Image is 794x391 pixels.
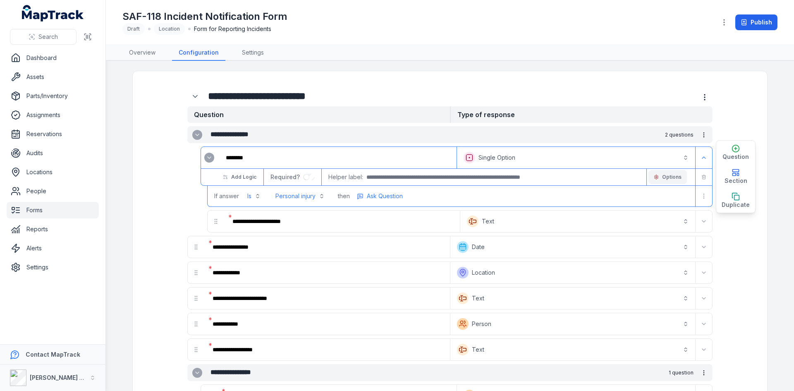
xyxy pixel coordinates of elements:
button: Options [648,170,687,184]
a: Settings [235,45,270,61]
svg: drag [193,346,199,353]
span: Question [722,153,749,161]
a: Assets [7,69,99,85]
span: Add Logic [231,174,256,180]
div: :r1s:-form-item-label [206,264,448,282]
a: MapTrack [22,5,84,22]
div: drag [208,213,224,230]
div: :r1m:-form-item-label [206,238,448,256]
button: Question [716,141,755,165]
div: drag [188,239,204,255]
svg: drag [193,244,199,250]
button: Section [716,165,755,189]
div: :r10:-form-item-label [219,149,455,167]
button: Expand [697,292,710,305]
div: drag [188,341,204,358]
span: Options [662,174,682,180]
button: more-detail [353,190,407,202]
button: more-detail [697,128,711,142]
svg: drag [193,295,199,302]
button: Duplicate [716,189,755,213]
span: Helper label: [328,173,363,181]
button: Expand [192,368,202,378]
a: Overview [122,45,162,61]
span: Ask Question [367,192,403,200]
h1: SAF-118 Incident Notification Form [122,10,287,23]
button: Text [462,212,694,230]
div: drag [188,290,204,307]
button: Expand [697,317,710,331]
span: 1 question [669,369,694,376]
div: :r2e:-form-item-label [206,341,448,359]
svg: drag [213,218,219,225]
a: Audits [7,145,99,161]
button: Expand [204,153,214,163]
a: Dashboard [7,50,99,66]
button: Person [452,315,694,333]
button: more-detail [697,89,713,105]
a: Settings [7,259,99,276]
div: :r22:-form-item-label [206,289,448,307]
button: Personal injury [270,189,330,204]
button: more-detail [697,190,710,203]
button: Text [452,289,694,307]
strong: Contact MapTrack [26,351,80,358]
a: Reports [7,221,99,237]
button: more-detail [697,366,711,380]
button: Add Logic [218,170,262,184]
button: Expand [697,266,710,279]
div: Draft [122,23,145,35]
span: then [338,192,350,200]
span: If answer [214,192,239,200]
a: Parts/Inventory [7,88,99,104]
strong: Question [187,106,450,123]
button: Text [452,341,694,359]
span: Search [38,33,58,41]
div: :r1g:-form-item-label [226,212,458,230]
button: Expand [697,215,710,228]
div: Location [154,23,185,35]
a: Alerts [7,240,99,257]
svg: drag [193,321,199,327]
button: Is [242,189,265,204]
span: Form for Reporting Incidents [194,25,271,33]
div: drag [188,264,204,281]
div: :rj:-form-item-label [187,89,205,104]
span: 2 questions [665,132,694,138]
svg: drag [193,269,199,276]
button: Single Option [459,149,694,167]
button: Publish [735,14,777,30]
button: Expand [697,240,710,254]
button: Expand [192,130,202,140]
strong: Type of response [450,106,713,123]
span: Required? [270,173,303,180]
button: Search [10,29,77,45]
span: Section [725,177,747,185]
a: Forms [7,202,99,218]
div: :rv:-form-item-label [201,149,218,166]
button: Expand [187,89,203,104]
div: :r28:-form-item-label [206,315,448,333]
span: Duplicate [722,201,750,209]
input: :r5a:-form-item-label [303,174,315,180]
button: Date [452,238,694,256]
a: Locations [7,164,99,180]
button: Expand [697,151,710,164]
a: Configuration [172,45,225,61]
div: drag [188,316,204,332]
button: Expand [697,343,710,356]
a: People [7,183,99,199]
button: Location [452,264,694,282]
strong: [PERSON_NAME] Group [30,374,98,381]
a: Reservations [7,126,99,142]
a: Assignments [7,107,99,123]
